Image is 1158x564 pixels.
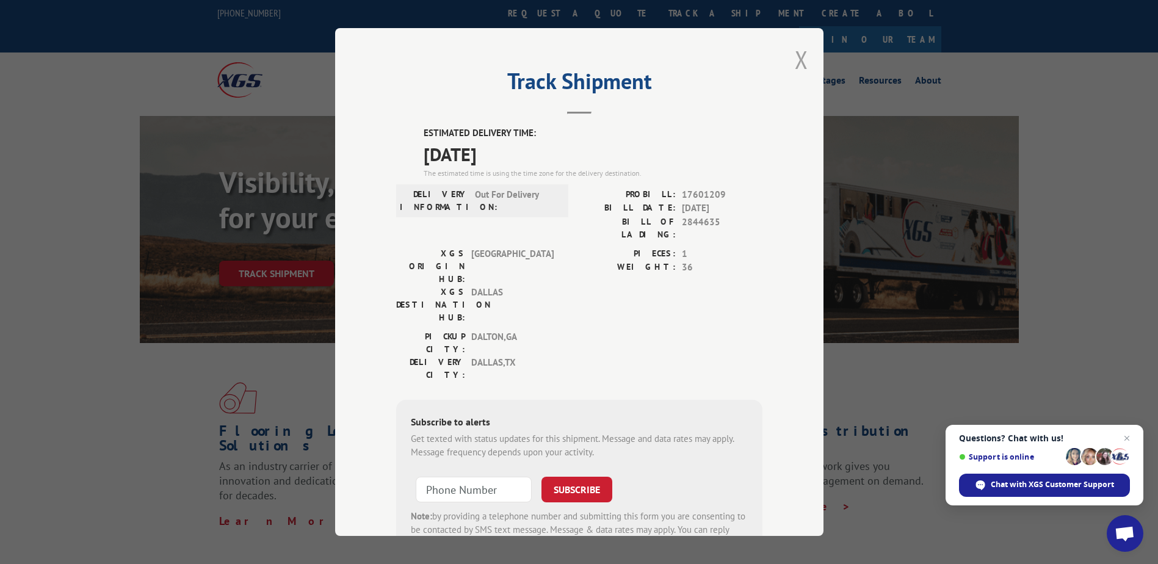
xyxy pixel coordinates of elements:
span: Out For Delivery [475,188,557,214]
span: 17601209 [682,188,762,202]
label: XGS DESTINATION HUB: [396,286,465,324]
label: ESTIMATED DELIVERY TIME: [424,126,762,140]
div: by providing a telephone number and submitting this form you are consenting to be contacted by SM... [411,510,748,551]
span: [DATE] [682,201,762,215]
strong: Note: [411,510,432,522]
input: Phone Number [416,477,532,502]
label: BILL DATE: [579,201,676,215]
label: DELIVERY CITY: [396,356,465,381]
span: [DATE] [424,140,762,168]
h2: Track Shipment [396,73,762,96]
span: [GEOGRAPHIC_DATA] [471,247,554,286]
label: BILL OF LADING: [579,215,676,241]
label: WEIGHT: [579,261,676,275]
label: PROBILL: [579,188,676,202]
span: DALTON , GA [471,330,554,356]
span: DALLAS , TX [471,356,554,381]
span: Questions? Chat with us! [959,433,1130,443]
span: Close chat [1120,431,1134,446]
span: DALLAS [471,286,554,324]
div: Chat with XGS Customer Support [959,474,1130,497]
button: SUBSCRIBE [541,477,612,502]
div: Open chat [1107,515,1143,552]
div: Subscribe to alerts [411,414,748,432]
button: Close modal [795,43,808,76]
div: Get texted with status updates for this shipment. Message and data rates may apply. Message frequ... [411,432,748,460]
label: PIECES: [579,247,676,261]
div: The estimated time is using the time zone for the delivery destination. [424,168,762,179]
span: Chat with XGS Customer Support [991,479,1114,490]
span: 36 [682,261,762,275]
label: XGS ORIGIN HUB: [396,247,465,286]
span: Support is online [959,452,1062,461]
span: 2844635 [682,215,762,241]
label: PICKUP CITY: [396,330,465,356]
label: DELIVERY INFORMATION: [400,188,469,214]
span: 1 [682,247,762,261]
